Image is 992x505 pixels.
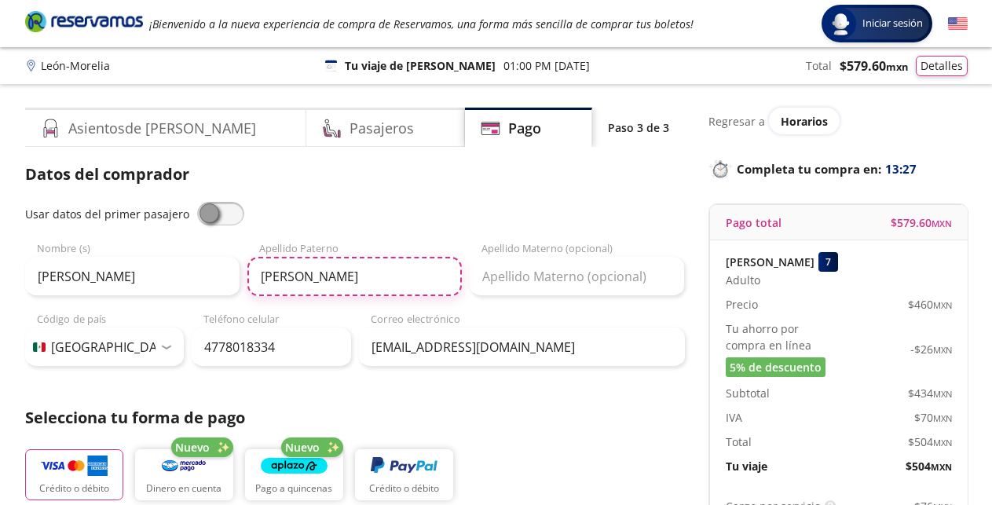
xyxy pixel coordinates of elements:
[25,257,240,296] input: Nombre (s)
[726,254,814,270] p: [PERSON_NAME]
[369,481,439,496] p: Crédito o débito
[886,60,908,74] small: MXN
[885,160,917,178] span: 13:27
[806,57,832,74] p: Total
[726,272,760,288] span: Adulto
[146,481,221,496] p: Dinero en cuenta
[192,328,351,367] input: Teléfono celular
[708,113,765,130] p: Regresar a
[910,341,952,357] span: -$ 26
[931,461,952,473] small: MXN
[933,299,952,311] small: MXN
[818,252,838,272] div: 7
[726,385,770,401] p: Subtotal
[508,118,541,139] h4: Pago
[33,342,46,352] img: MX
[25,449,123,500] button: Crédito o débito
[726,214,782,231] p: Pago total
[914,409,952,426] span: $ 70
[503,57,590,74] p: 01:00 PM [DATE]
[932,218,952,229] small: MXN
[891,214,952,231] span: $ 579.60
[908,385,952,401] span: $ 434
[470,257,684,296] input: Apellido Materno (opcional)
[948,14,968,34] button: English
[350,118,414,139] h4: Pasajeros
[908,296,952,313] span: $ 460
[608,119,669,136] p: Paso 3 de 3
[25,9,143,38] a: Brand Logo
[856,16,929,31] span: Iniciar sesión
[355,449,453,500] button: Crédito o débito
[908,434,952,450] span: $ 504
[41,57,110,74] p: León - Morelia
[149,16,694,31] em: ¡Bienvenido a la nueva experiencia de compra de Reservamos, una forma más sencilla de comprar tus...
[25,163,685,186] p: Datos del comprador
[726,458,767,474] p: Tu viaje
[247,257,462,296] input: Apellido Paterno
[25,207,189,221] span: Usar datos del primer pasajero
[359,328,685,367] input: Correo electrónico
[933,388,952,400] small: MXN
[726,320,839,353] p: Tu ahorro por compra en línea
[245,449,343,500] button: Pago a quincenas
[730,359,822,375] span: 5% de descuento
[933,344,952,356] small: MXN
[933,412,952,424] small: MXN
[25,9,143,33] i: Brand Logo
[726,296,758,313] p: Precio
[916,56,968,76] button: Detalles
[285,439,320,456] span: Nuevo
[708,108,968,134] div: Regresar a ver horarios
[39,481,109,496] p: Crédito o débito
[726,409,742,426] p: IVA
[906,458,952,474] span: $ 504
[726,434,752,450] p: Total
[25,406,685,430] p: Selecciona tu forma de pago
[708,158,968,180] p: Completa tu compra en :
[840,57,908,75] span: $ 579.60
[345,57,496,74] p: Tu viaje de [PERSON_NAME]
[255,481,332,496] p: Pago a quincenas
[175,439,210,456] span: Nuevo
[68,118,256,139] h4: Asientos de [PERSON_NAME]
[135,449,233,500] button: Dinero en cuenta
[781,114,828,129] span: Horarios
[933,437,952,448] small: MXN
